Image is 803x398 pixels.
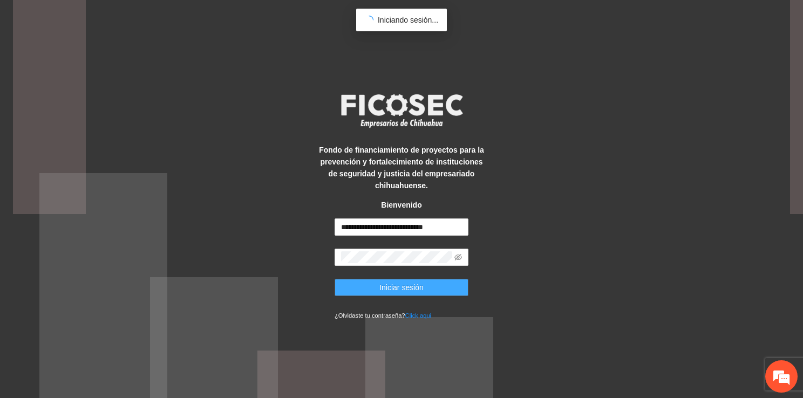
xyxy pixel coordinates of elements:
[335,312,431,319] small: ¿Olvidaste tu contraseña?
[335,279,468,296] button: Iniciar sesión
[319,146,484,190] strong: Fondo de financiamiento de proyectos para la prevención y fortalecimiento de instituciones de seg...
[454,253,462,261] span: eye-invisible
[381,201,421,209] strong: Bienvenido
[405,312,432,319] a: Click aqui
[378,16,438,24] span: Iniciando sesión...
[379,282,424,293] span: Iniciar sesión
[334,91,469,131] img: logo
[365,16,373,24] span: loading
[5,275,206,313] textarea: Escriba su mensaje y pulse “Intro”
[177,5,203,31] div: Minimizar ventana de chat en vivo
[56,55,181,69] div: Chatee con nosotros ahora
[63,134,149,243] span: Estamos en línea.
